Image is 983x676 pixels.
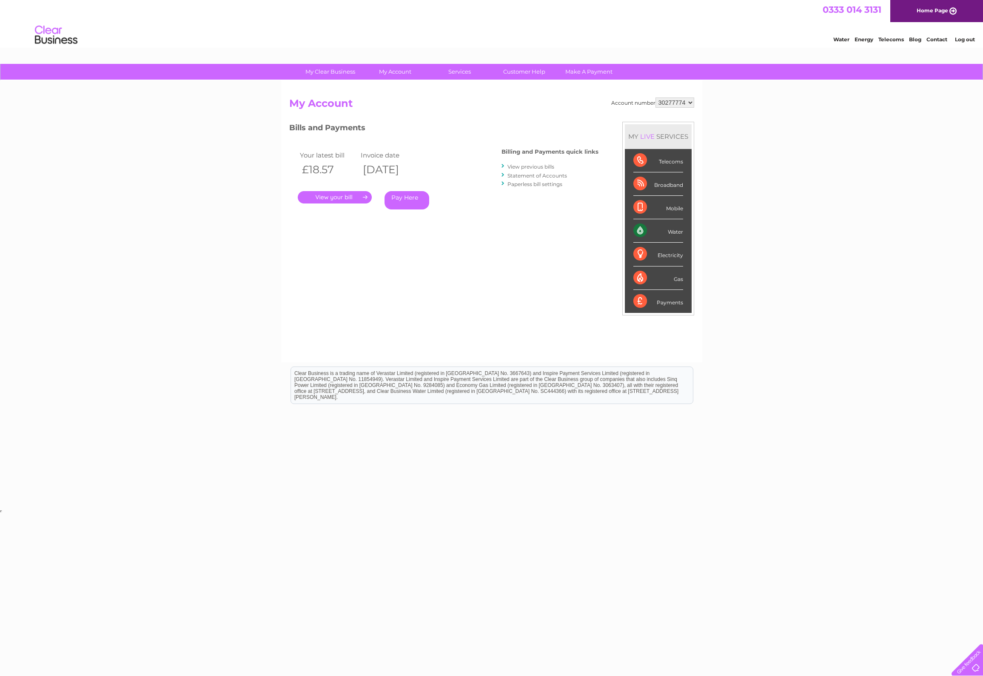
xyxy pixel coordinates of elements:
h2: My Account [289,97,694,114]
a: Customer Help [489,64,559,80]
a: My Account [360,64,430,80]
a: Paperless bill settings [507,181,562,187]
div: Account number [611,97,694,108]
div: Mobile [633,196,683,219]
a: . [298,191,372,203]
div: Broadband [633,172,683,196]
h3: Bills and Payments [289,122,598,137]
div: Clear Business is a trading name of Verastar Limited (registered in [GEOGRAPHIC_DATA] No. 3667643... [291,5,693,41]
a: Blog [909,36,921,43]
a: Pay Here [385,191,429,209]
div: Gas [633,266,683,290]
div: Payments [633,290,683,313]
div: Electricity [633,243,683,266]
td: Your latest bill [298,149,359,161]
h4: Billing and Payments quick links [501,149,598,155]
a: Water [833,36,849,43]
div: Water [633,219,683,243]
a: Services [425,64,495,80]
a: 0333 014 3131 [823,4,881,15]
a: Contact [926,36,947,43]
a: My Clear Business [295,64,365,80]
th: [DATE] [359,161,420,178]
td: Invoice date [359,149,420,161]
a: View previous bills [507,163,554,170]
a: Energy [855,36,873,43]
a: Statement of Accounts [507,172,567,179]
img: logo.png [34,22,78,48]
div: MY SERVICES [625,124,692,149]
th: £18.57 [298,161,359,178]
div: LIVE [638,132,656,140]
a: Make A Payment [554,64,624,80]
div: Telecoms [633,149,683,172]
a: Telecoms [878,36,904,43]
a: Log out [955,36,975,43]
